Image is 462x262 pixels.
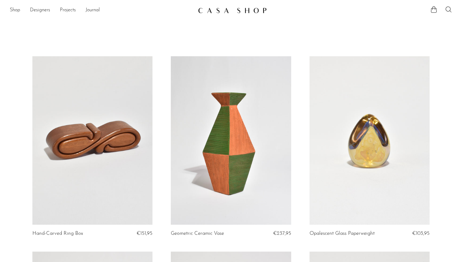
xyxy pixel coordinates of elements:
a: Hand-Carved Ring Box [32,231,83,236]
a: Projects [60,6,76,14]
a: Opalescent Glass Paperweight [310,231,375,236]
span: €103,95 [412,231,430,236]
a: Journal [86,6,100,14]
nav: Desktop navigation [10,5,193,16]
a: Designers [30,6,50,14]
ul: NEW HEADER MENU [10,5,193,16]
span: €237,95 [273,231,291,236]
a: Shop [10,6,20,14]
span: €151,95 [137,231,152,236]
a: Geometric Ceramic Vase [171,231,224,236]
